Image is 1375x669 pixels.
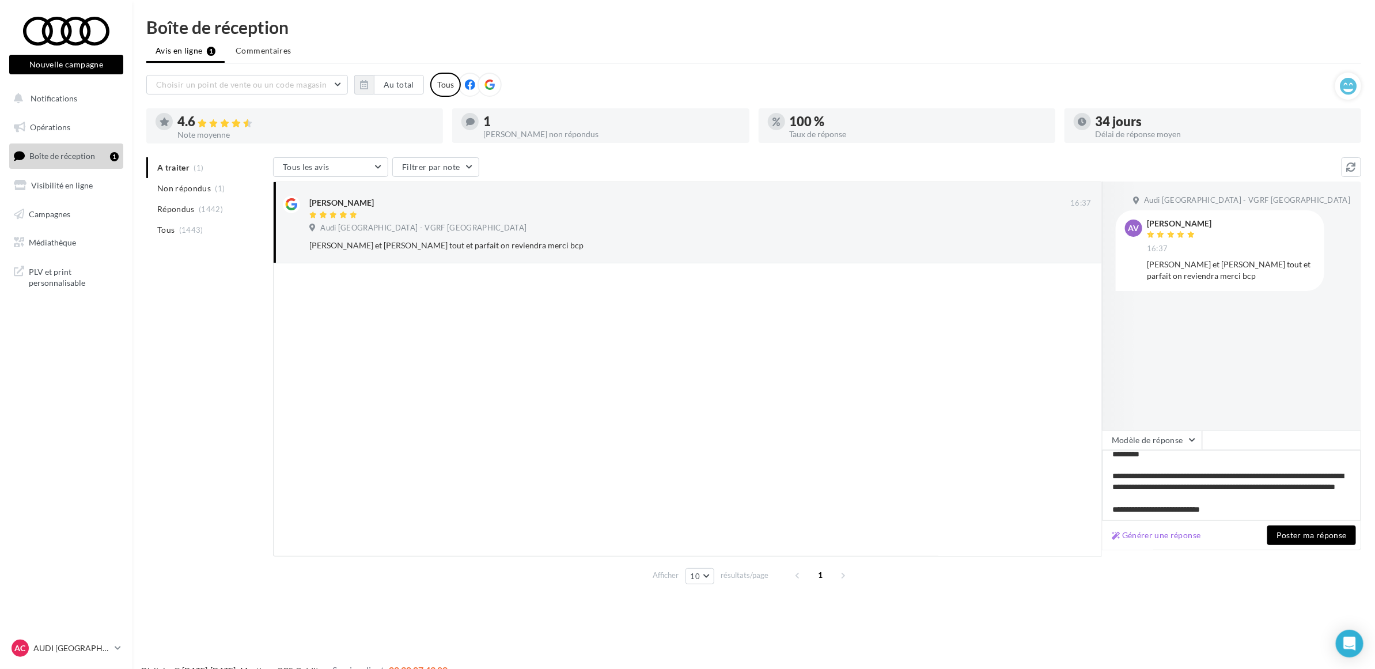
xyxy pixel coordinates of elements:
span: Choisir un point de vente ou un code magasin [156,80,327,89]
span: 1 [811,566,829,584]
p: AUDI [GEOGRAPHIC_DATA] [33,642,110,654]
a: Boîte de réception1 [7,143,126,168]
span: Afficher [653,570,679,581]
a: PLV et print personnalisable [7,259,126,293]
span: PLV et print personnalisable [29,264,119,289]
span: (1) [215,184,225,193]
div: 1 [110,152,119,161]
span: Répondus [157,203,195,215]
span: 16:37 [1070,198,1092,209]
button: Au total [374,75,424,95]
div: Tous [430,73,461,97]
span: Audi [GEOGRAPHIC_DATA] - VGRF [GEOGRAPHIC_DATA] [1144,195,1350,206]
div: 4.6 [177,115,434,128]
a: Opérations [7,115,126,139]
span: Campagnes [29,209,70,218]
span: Notifications [31,93,77,103]
span: Tous les avis [283,162,329,172]
button: Filtrer par note [392,157,479,177]
div: 34 jours [1096,115,1352,128]
div: [PERSON_NAME] [309,197,374,209]
span: (1442) [199,205,223,214]
button: Générer une réponse [1107,528,1206,542]
button: Au total [354,75,424,95]
span: AV [1128,222,1139,234]
div: 100 % [790,115,1046,128]
div: [PERSON_NAME] [1147,220,1211,228]
span: Boîte de réception [29,151,95,161]
a: AC AUDI [GEOGRAPHIC_DATA] [9,637,123,659]
span: Médiathèque [29,237,76,247]
button: Tous les avis [273,157,388,177]
a: Campagnes [7,202,126,226]
div: [PERSON_NAME] non répondus [483,130,740,138]
div: Note moyenne [177,131,434,139]
div: [PERSON_NAME] et [PERSON_NAME] tout et parfait on reviendra merci bcp [1147,259,1315,282]
span: AC [15,642,26,654]
a: Visibilité en ligne [7,173,126,198]
span: Visibilité en ligne [31,180,93,190]
span: 10 [691,572,700,581]
span: Commentaires [236,45,291,56]
span: Opérations [30,122,70,132]
div: 1 [483,115,740,128]
span: Non répondus [157,183,211,194]
button: Notifications [7,86,121,111]
div: Boîte de réception [146,18,1361,36]
span: Audi [GEOGRAPHIC_DATA] - VGRF [GEOGRAPHIC_DATA] [320,223,526,233]
button: Modèle de réponse [1102,430,1202,450]
div: Open Intercom Messenger [1336,630,1363,657]
span: (1443) [179,225,203,235]
button: Nouvelle campagne [9,55,123,74]
span: 16:37 [1147,244,1168,254]
div: [PERSON_NAME] et [PERSON_NAME] tout et parfait on reviendra merci bcp [309,240,1017,251]
div: Taux de réponse [790,130,1046,138]
button: 10 [685,568,715,584]
div: Délai de réponse moyen [1096,130,1352,138]
span: Tous [157,224,175,236]
button: Choisir un point de vente ou un code magasin [146,75,348,95]
button: Poster ma réponse [1267,526,1356,545]
a: Médiathèque [7,230,126,255]
span: résultats/page [721,570,768,581]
